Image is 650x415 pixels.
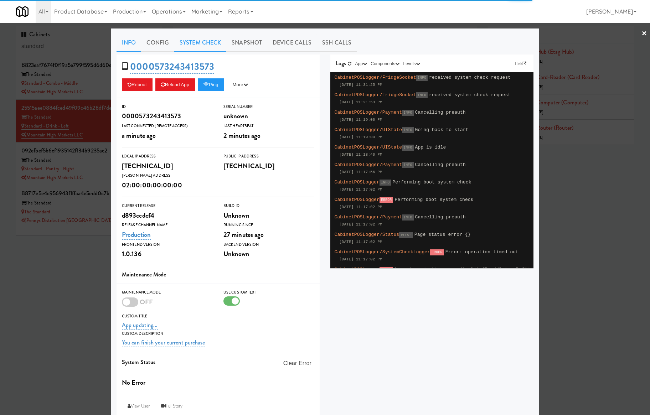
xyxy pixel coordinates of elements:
[317,34,357,52] a: SSH Calls
[335,197,380,202] span: CabinetPOSLogger
[122,78,153,91] button: Reboot
[380,197,393,203] span: ERROR
[122,241,213,248] div: Frontend Version
[122,377,314,389] div: No Error
[155,400,188,413] a: FullStory
[122,400,155,413] a: View User
[335,180,380,185] span: CabinetPOSLogger
[335,267,380,272] span: CabinetPOSLogger
[122,110,213,122] div: 0000573243413573
[174,34,226,52] a: System Check
[223,289,314,296] div: Use Custom Text
[369,60,401,67] button: Components
[223,131,260,140] span: 2 minutes ago
[223,230,264,239] span: 27 minutes ago
[416,92,428,98] span: INFO
[335,127,402,133] span: CabinetPOSLogger/UIState
[445,249,519,255] span: Error: operation timed out
[122,172,213,179] div: [PERSON_NAME] Address
[354,60,369,67] button: App
[122,131,156,140] span: a minute ago
[226,34,267,52] a: Snapshot
[335,232,399,237] span: CabinetPOSLogger/Status
[122,123,213,130] div: Last Connected (Remote Access)
[380,267,393,273] span: ERROR
[339,135,382,139] span: [DATE] 11:19:00 PM
[429,75,511,80] span: received system check request
[402,145,413,151] span: INFO
[141,34,174,52] a: Config
[122,202,213,209] div: Current Release
[227,78,254,91] button: More
[122,103,213,110] div: ID
[641,23,647,45] a: ×
[155,78,195,91] button: Reload App
[335,92,416,98] span: CabinetPOSLogger/FridgeSocket
[122,358,155,366] span: System Status
[223,209,314,222] div: Unknown
[198,78,224,91] button: Ping
[223,160,314,172] div: [TECHNICAL_ID]
[339,100,382,104] span: [DATE] 11:21:53 PM
[223,103,314,110] div: Serial Number
[414,232,471,237] span: Page status error {}
[223,248,314,260] div: Unknown
[122,289,213,296] div: Maintenance Mode
[415,162,466,167] span: Cancelling preauth
[335,214,402,220] span: CabinetPOSLogger/Payment
[415,110,466,115] span: Cancelling preauth
[335,249,430,255] span: CabinetPOSLogger/SystemCheckLogger
[339,118,382,122] span: [DATE] 11:19:00 PM
[401,60,422,67] button: Levels
[339,152,382,157] span: [DATE] 11:18:40 PM
[16,5,29,18] img: Micromart
[122,321,158,330] a: App updating...
[399,232,413,238] span: error
[122,248,213,260] div: 1.0.136
[140,297,153,307] span: OFF
[430,249,444,255] span: ERROR
[223,123,314,130] div: Last Heartbeat
[402,127,413,133] span: INFO
[122,222,213,229] div: Release Channel Name
[223,202,314,209] div: Build Id
[335,162,402,167] span: CabinetPOSLogger/Payment
[513,60,528,67] a: Link
[339,257,382,261] span: [DATE] 11:17:02 PM
[122,160,213,172] div: [TECHNICAL_ID]
[223,110,314,122] div: unknown
[122,330,314,337] div: Custom Description
[339,187,382,192] span: [DATE] 11:17:02 PM
[402,214,413,221] span: INFO
[122,270,166,279] span: Maintenance Mode
[122,338,205,347] a: You can finish your current purchase
[122,209,213,222] div: d893ccdcf4
[122,230,151,240] a: Production
[122,153,213,160] div: Local IP Address
[335,110,402,115] span: CabinetPOSLogger/Payment
[280,357,314,370] button: Clear Error
[402,110,413,116] span: INFO
[429,92,511,98] span: received system check request
[392,180,471,185] span: Performing boot system check
[335,75,416,80] span: CabinetPOSLogger/FridgeSocket
[122,313,314,320] div: Custom Title
[336,59,346,67] span: Logs
[394,197,473,202] span: Performing boot system check
[117,34,141,52] a: Info
[223,241,314,248] div: Backend Version
[267,34,317,52] a: Device Calls
[335,145,402,150] span: CabinetPOSLogger/UIState
[223,222,314,229] div: Running Since
[415,214,466,220] span: Cancelling preauth
[415,127,469,133] span: Going back to start
[339,205,382,209] span: [DATE] 11:17:02 PM
[415,145,446,150] span: App is idle
[223,153,314,160] div: Public IP Address
[339,222,382,227] span: [DATE] 11:17:02 PM
[339,267,530,411] span: Lore ipsumd sitam con adi elit {"seddOeiusm":{"temp":"Incidid","utlaboreetd":magna,"aliquaeni":ad...
[339,240,382,244] span: [DATE] 11:17:02 PM
[130,60,214,74] a: 0000573243413573
[416,75,428,81] span: INFO
[402,162,413,168] span: INFO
